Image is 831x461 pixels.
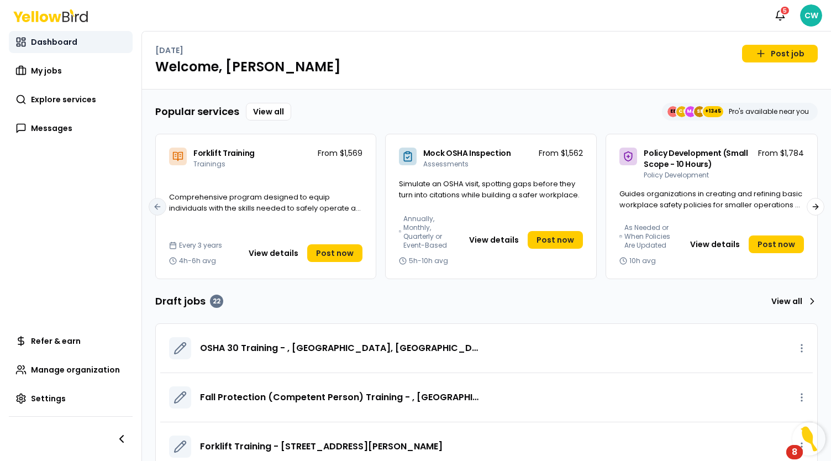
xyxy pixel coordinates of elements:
a: Settings [9,387,133,410]
h1: Welcome, [PERSON_NAME] [155,58,818,76]
a: Post now [749,235,804,253]
span: Refer & earn [31,336,81,347]
span: 10h avg [629,256,656,265]
a: Dashboard [9,31,133,53]
h3: Popular services [155,104,239,119]
span: Settings [31,393,66,404]
button: Open Resource Center, 8 new notifications [792,422,825,455]
a: Post now [528,231,583,249]
span: Annually, Monthly, Quarterly or Event-Based [403,214,454,250]
p: Pro's available near you [729,107,809,116]
span: Assessments [423,159,469,169]
a: Fall Protection (Competent Person) Training - , [GEOGRAPHIC_DATA] [200,391,483,404]
a: Manage organization [9,359,133,381]
span: Every 3 years [179,241,222,250]
span: Manage organization [31,364,120,375]
span: 4h-6h avg [179,256,216,265]
a: Messages [9,117,133,139]
span: As Needed or When Policies Are Updated [624,223,674,250]
span: Post now [758,239,795,250]
span: MJ [685,106,696,117]
a: Post now [307,244,362,262]
p: From $1,562 [539,148,583,159]
a: Refer & earn [9,330,133,352]
a: Forklift Training - [STREET_ADDRESS][PERSON_NAME] [200,440,443,453]
div: 22 [210,295,223,308]
button: View details [242,244,305,262]
span: 5h-10h avg [409,256,448,265]
span: Comprehensive program designed to equip individuals with the skills needed to safely operate a fo... [169,192,361,224]
span: Post now [316,248,354,259]
h3: Draft jobs [155,294,223,309]
span: +1345 [705,106,721,117]
a: OSHA 30 Training - , [GEOGRAPHIC_DATA], [GEOGRAPHIC_DATA] 98290 [200,342,483,355]
p: From $1,569 [318,148,362,159]
button: 5 [769,4,791,27]
span: EE [667,106,679,117]
span: Messages [31,123,72,134]
span: Policy Development [644,170,709,180]
a: Explore services [9,88,133,111]
span: Forklift Training [193,148,255,159]
p: From $1,784 [758,148,804,159]
span: CW [800,4,822,27]
span: SE [694,106,705,117]
a: My jobs [9,60,133,82]
div: 5 [780,6,790,15]
span: Policy Development (Small Scope - 10 Hours) [644,148,748,170]
p: [DATE] [155,45,183,56]
button: View details [462,231,525,249]
span: Guides organizations in creating and refining basic workplace safety policies for smaller operati... [619,188,803,221]
span: Dashboard [31,36,77,48]
span: Post now [537,234,574,245]
span: My jobs [31,65,62,76]
span: Trainings [193,159,225,169]
a: View all [246,103,291,121]
span: Mock OSHA Inspection [423,148,511,159]
button: View details [683,235,746,253]
a: View all [767,292,818,310]
span: Simulate an OSHA visit, spotting gaps before they turn into citations while building a safer work... [399,179,580,200]
span: CE [676,106,687,117]
a: Post job [742,45,818,62]
span: Explore services [31,94,96,105]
